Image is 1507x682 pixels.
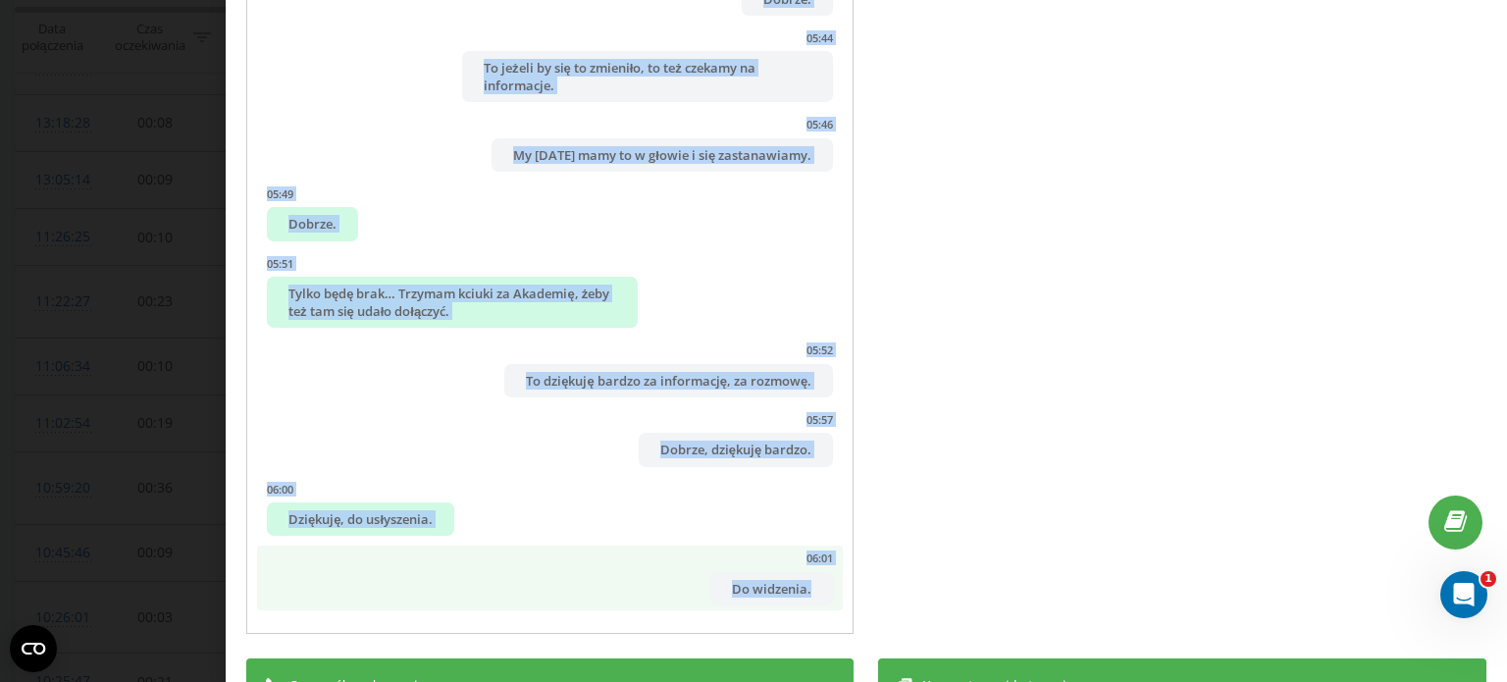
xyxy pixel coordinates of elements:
[10,625,57,672] button: Open CMP widget
[267,207,358,240] div: Dobrze.
[807,30,834,45] div: 05:44
[267,482,293,497] div: 06:00
[807,342,834,357] div: 05:52
[267,502,454,536] div: Dziękuję, do usłyszenia.
[267,277,638,328] div: Tylko będę brak… Trzymam kciuki za Akademię, żeby też tam się udało dołączyć.
[505,364,834,397] div: To dziękuję bardzo za informację, za rozmowę.
[1440,571,1487,618] iframe: Intercom live chat
[807,117,834,131] div: 05:46
[267,256,293,271] div: 05:51
[639,433,833,466] div: Dobrze, dziękuję bardzo.
[711,572,834,605] div: Do widzenia.
[462,51,833,102] div: To jeżeli by się to zmieniło, to też czekamy na informacje.
[807,551,834,565] div: 06:01
[493,138,834,172] div: My [DATE] mamy to w głowie i się zastanawiamy.
[267,186,293,201] div: 05:49
[807,412,834,427] div: 05:57
[1481,571,1496,587] span: 1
